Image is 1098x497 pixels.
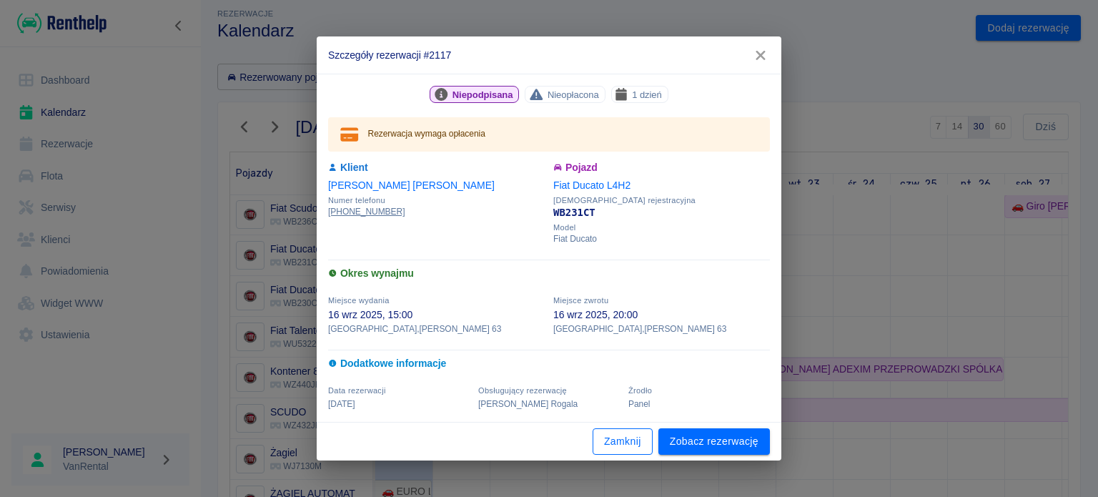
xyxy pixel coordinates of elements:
[553,179,630,191] a: Fiat Ducato L4H2
[553,205,770,220] p: WB231CT
[553,296,608,305] span: Miejsce zwrotu
[328,307,545,323] p: 16 wrz 2025, 15:00
[542,87,605,102] span: Nieopłacona
[328,323,545,335] p: [GEOGRAPHIC_DATA] , [PERSON_NAME] 63
[553,323,770,335] p: [GEOGRAPHIC_DATA] , [PERSON_NAME] 63
[328,356,770,371] h6: Dodatkowe informacje
[553,160,770,175] h6: Pojazd
[328,196,545,205] span: Numer telefonu
[328,266,770,281] h6: Okres wynajmu
[328,386,386,395] span: Data rezerwacji
[478,386,567,395] span: Obsługujący rezerwację
[328,398,470,410] p: [DATE]
[658,428,770,455] a: Zobacz rezerwację
[368,122,485,147] div: Rezerwacja wymaga opłacenia
[628,398,770,410] p: Panel
[553,196,770,205] span: [DEMOGRAPHIC_DATA] rejestracyjna
[328,207,405,217] tcxspan: Call +48789032545 via 3CX
[628,386,652,395] span: Żrodło
[626,87,668,102] span: 1 dzień
[328,296,390,305] span: Miejsce wydania
[553,223,770,232] span: Model
[317,36,781,74] h2: Szczegóły rezerwacji #2117
[447,87,519,102] span: Niepodpisana
[328,179,495,191] a: [PERSON_NAME] [PERSON_NAME]
[328,160,545,175] h6: Klient
[478,398,620,410] p: [PERSON_NAME] Rogala
[553,232,770,245] p: Fiat Ducato
[593,428,653,455] button: Zamknij
[553,307,770,323] p: 16 wrz 2025, 20:00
